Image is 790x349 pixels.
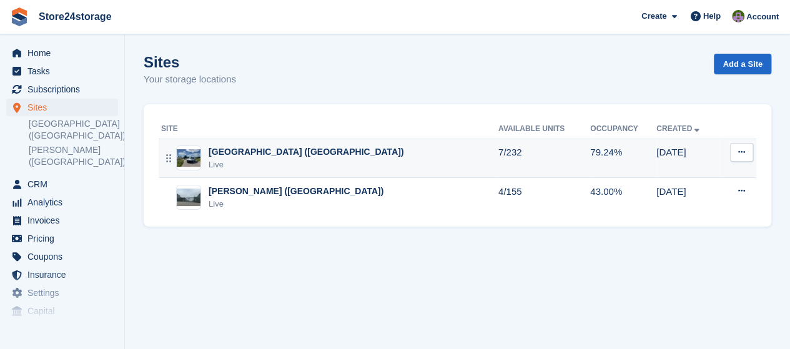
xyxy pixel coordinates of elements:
[641,10,666,22] span: Create
[6,194,118,211] a: menu
[27,266,102,283] span: Insurance
[6,175,118,193] a: menu
[6,62,118,80] a: menu
[6,81,118,98] a: menu
[27,175,102,193] span: CRM
[590,139,656,178] td: 79.24%
[656,139,719,178] td: [DATE]
[498,139,590,178] td: 7/232
[27,62,102,80] span: Tasks
[6,266,118,283] a: menu
[27,212,102,229] span: Invoices
[498,119,590,139] th: Available Units
[144,72,236,87] p: Your storage locations
[590,178,656,217] td: 43.00%
[6,248,118,265] a: menu
[27,284,102,302] span: Settings
[6,230,118,247] a: menu
[746,11,779,23] span: Account
[27,230,102,247] span: Pricing
[209,198,383,210] div: Live
[27,194,102,211] span: Analytics
[177,149,200,167] img: Image of Manston Airport (Kent) site
[656,178,719,217] td: [DATE]
[209,185,383,198] div: [PERSON_NAME] ([GEOGRAPHIC_DATA])
[6,284,118,302] a: menu
[714,54,771,74] a: Add a Site
[6,44,118,62] a: menu
[27,44,102,62] span: Home
[34,6,117,27] a: Store24storage
[209,145,403,159] div: [GEOGRAPHIC_DATA] ([GEOGRAPHIC_DATA])
[656,124,702,133] a: Created
[209,159,403,171] div: Live
[27,81,102,98] span: Subscriptions
[10,7,29,26] img: stora-icon-8386f47178a22dfd0bd8f6a31ec36ba5ce8667c1dd55bd0f319d3a0aa187defe.svg
[590,119,656,139] th: Occupancy
[144,54,236,71] h1: Sites
[732,10,744,22] img: Jane Welch
[6,212,118,229] a: menu
[177,189,200,207] img: Image of Warley Brentwood (Essex) site
[27,248,102,265] span: Coupons
[159,119,498,139] th: Site
[27,99,102,116] span: Sites
[27,302,102,320] span: Capital
[703,10,721,22] span: Help
[29,144,118,168] a: [PERSON_NAME] ([GEOGRAPHIC_DATA])
[498,178,590,217] td: 4/155
[6,99,118,116] a: menu
[29,118,118,142] a: [GEOGRAPHIC_DATA] ([GEOGRAPHIC_DATA])
[6,302,118,320] a: menu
